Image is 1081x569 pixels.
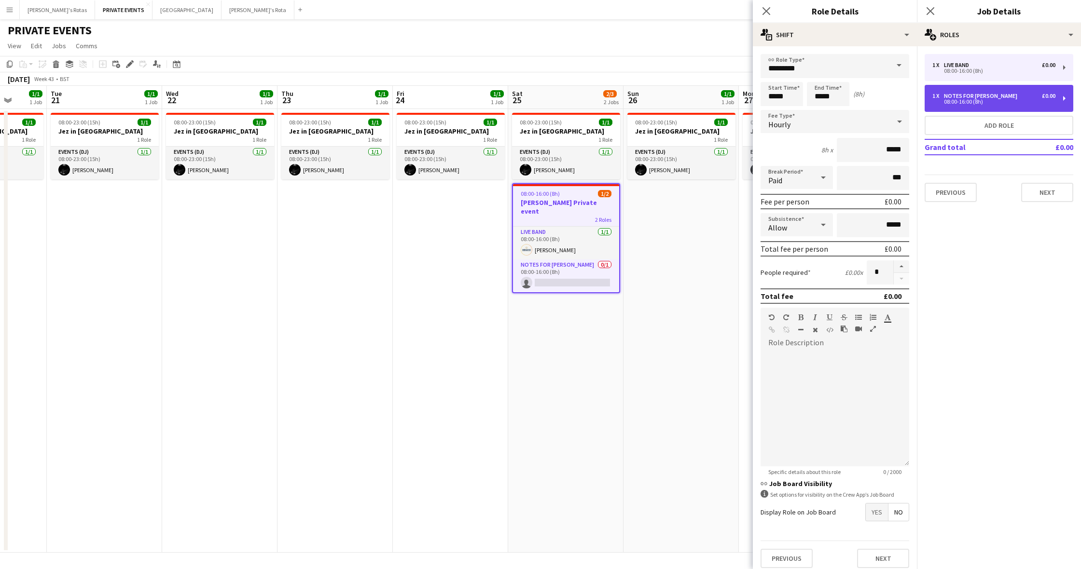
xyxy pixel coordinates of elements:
span: 08:00-23:00 (15h) [289,119,331,126]
span: 1/1 [714,119,728,126]
div: Roles [917,23,1081,46]
div: Live Band [944,62,973,68]
button: Redo [783,313,790,321]
div: 08:00-23:00 (15h)1/1Jez in [GEOGRAPHIC_DATA]1 RoleEvents (DJ)1/108:00-23:00 (15h)[PERSON_NAME] [743,113,851,179]
button: Clear Formatting [812,326,818,334]
span: Thu [281,89,293,98]
div: 08:00-23:00 (15h)1/1Jez in [GEOGRAPHIC_DATA]1 RoleEvents (DJ)1/108:00-23:00 (15h)[PERSON_NAME] [397,113,505,179]
div: Total fee [761,291,793,301]
h1: PRIVATE EVENTS [8,23,92,38]
span: 1/1 [721,90,735,97]
button: Horizontal Line [797,326,804,334]
div: 1 Job [29,98,42,106]
span: Wed [166,89,179,98]
div: 1 Job [260,98,273,106]
label: Display Role on Job Board [761,508,836,516]
app-card-role: Events (DJ)1/108:00-23:00 (15h)[PERSON_NAME] [397,147,505,179]
button: [GEOGRAPHIC_DATA] [152,0,222,19]
app-job-card: 08:00-23:00 (15h)1/1Jez in [GEOGRAPHIC_DATA]1 RoleEvents (DJ)1/108:00-23:00 (15h)[PERSON_NAME] [512,113,620,179]
span: 1 Role [22,136,36,143]
span: 1 Role [598,136,612,143]
h3: Jez in [GEOGRAPHIC_DATA] [281,127,389,135]
div: £0.00 [885,244,901,254]
a: Comms [72,40,101,52]
span: 1/1 [484,119,497,126]
div: 2 Jobs [604,98,619,106]
div: 08:00-23:00 (15h)1/1Jez in [GEOGRAPHIC_DATA]1 RoleEvents (DJ)1/108:00-23:00 (15h)[PERSON_NAME] [627,113,735,179]
button: Bold [797,313,804,321]
button: HTML Code [826,326,833,334]
span: 23 [280,95,293,106]
div: 1 Job [145,98,157,106]
button: Underline [826,313,833,321]
button: [PERSON_NAME]'s Rotas [20,0,95,19]
button: Previous [925,183,977,202]
span: Yes [866,503,888,521]
div: 08:00-23:00 (15h)1/1Jez in [GEOGRAPHIC_DATA]1 RoleEvents (DJ)1/108:00-23:00 (15h)[PERSON_NAME] [51,113,159,179]
div: £0.00 [885,197,901,206]
span: 1 Role [714,136,728,143]
span: 2 Roles [595,216,611,223]
app-job-card: 08:00-16:00 (8h)1/2[PERSON_NAME] Private event2 RolesLive Band1/108:00-16:00 (8h)[PERSON_NAME]Not... [512,183,620,293]
div: 1 Job [491,98,503,106]
h3: Jez in [GEOGRAPHIC_DATA] [166,127,274,135]
app-card-role: Events (DJ)1/108:00-23:00 (15h)[PERSON_NAME] [743,147,851,179]
app-card-role: Events (DJ)1/108:00-23:00 (15h)[PERSON_NAME] [512,147,620,179]
span: 1/1 [253,119,266,126]
span: Week 43 [32,75,56,82]
span: 1/1 [260,90,273,97]
span: Jobs [52,41,66,50]
h3: Jez in [GEOGRAPHIC_DATA] [512,127,620,135]
button: Next [1021,183,1073,202]
div: £0.00 [884,291,901,301]
span: 0 / 2000 [875,468,909,475]
button: Italic [812,313,818,321]
span: 1/1 [29,90,42,97]
button: Text Color [884,313,891,321]
div: Set options for visibility on the Crew App’s Job Board [761,490,909,499]
span: Comms [76,41,97,50]
td: £0.00 [1027,139,1073,155]
app-card-role: Events (DJ)1/108:00-23:00 (15h)[PERSON_NAME] [627,147,735,179]
span: 1 Role [483,136,497,143]
div: 1 Job [721,98,734,106]
div: 08:00-16:00 (8h) [932,68,1055,73]
div: (8h) [853,90,864,98]
div: £0.00 [1042,93,1055,99]
button: Add role [925,116,1073,135]
span: 08:00-23:00 (15h) [520,119,562,126]
app-job-card: 08:00-23:00 (15h)1/1Jez in [GEOGRAPHIC_DATA]1 RoleEvents (DJ)1/108:00-23:00 (15h)[PERSON_NAME] [166,113,274,179]
span: 26 [626,95,639,106]
button: Ordered List [870,313,876,321]
span: Specific details about this role [761,468,848,475]
span: Fri [397,89,404,98]
app-card-role: Events (DJ)1/108:00-23:00 (15h)[PERSON_NAME] [51,147,159,179]
a: Jobs [48,40,70,52]
button: Unordered List [855,313,862,321]
h3: Job Board Visibility [761,479,909,488]
span: 1/1 [375,90,388,97]
div: Fee per person [761,197,809,206]
h3: Jez in [GEOGRAPHIC_DATA] [743,127,851,135]
span: 21 [49,95,62,106]
a: Edit [27,40,46,52]
span: 1/2 [598,190,611,197]
span: 1 Role [368,136,382,143]
button: Strikethrough [841,313,847,321]
span: 08:00-23:00 (15h) [750,119,792,126]
span: 1/1 [138,119,151,126]
div: £0.00 x [845,268,863,277]
h3: Jez in [GEOGRAPHIC_DATA] [51,127,159,135]
span: 27 [741,95,755,106]
h3: Job Details [917,5,1081,17]
span: 08:00-23:00 (15h) [58,119,100,126]
button: Insert video [855,325,862,333]
h3: Jez in [GEOGRAPHIC_DATA] [397,127,505,135]
span: 1/1 [599,119,612,126]
span: Tue [51,89,62,98]
span: Sun [627,89,639,98]
button: Paste as plain text [841,325,847,333]
span: 22 [165,95,179,106]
